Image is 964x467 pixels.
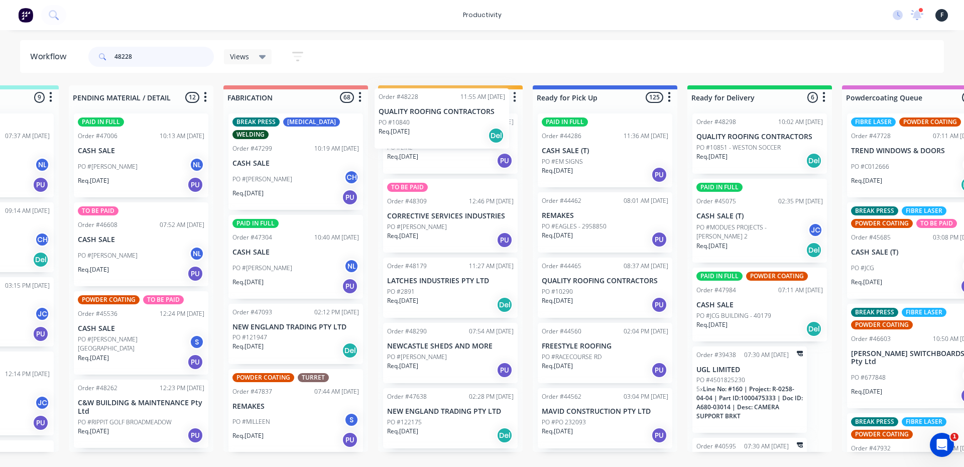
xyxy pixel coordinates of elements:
span: 1 [950,433,958,441]
span: F [940,11,943,20]
img: Factory [18,8,33,23]
div: Workflow [30,51,71,63]
div: productivity [458,8,507,23]
span: Views [230,51,249,62]
input: Search for orders... [114,47,214,67]
iframe: Intercom live chat [930,433,954,457]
